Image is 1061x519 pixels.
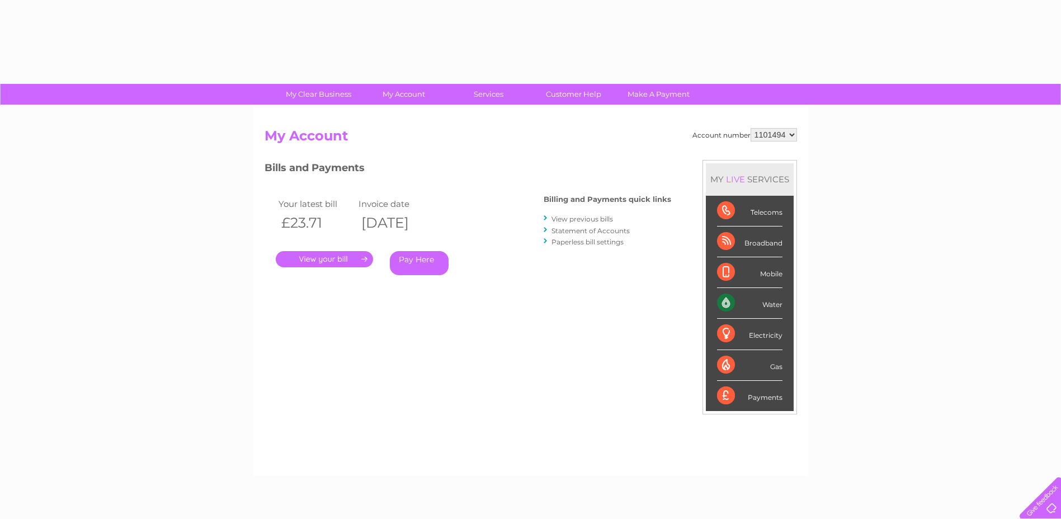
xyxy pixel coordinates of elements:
[527,84,620,105] a: Customer Help
[724,174,747,185] div: LIVE
[706,163,794,195] div: MY SERVICES
[612,84,705,105] a: Make A Payment
[544,195,671,204] h4: Billing and Payments quick links
[551,215,613,223] a: View previous bills
[692,128,797,141] div: Account number
[717,350,782,381] div: Gas
[276,196,356,211] td: Your latest bill
[717,319,782,350] div: Electricity
[265,128,797,149] h2: My Account
[356,211,436,234] th: [DATE]
[390,251,449,275] a: Pay Here
[717,227,782,257] div: Broadband
[272,84,365,105] a: My Clear Business
[276,211,356,234] th: £23.71
[717,381,782,411] div: Payments
[356,196,436,211] td: Invoice date
[717,196,782,227] div: Telecoms
[442,84,535,105] a: Services
[357,84,450,105] a: My Account
[717,257,782,288] div: Mobile
[551,227,630,235] a: Statement of Accounts
[717,288,782,319] div: Water
[265,160,671,180] h3: Bills and Payments
[551,238,624,246] a: Paperless bill settings
[276,251,373,267] a: .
